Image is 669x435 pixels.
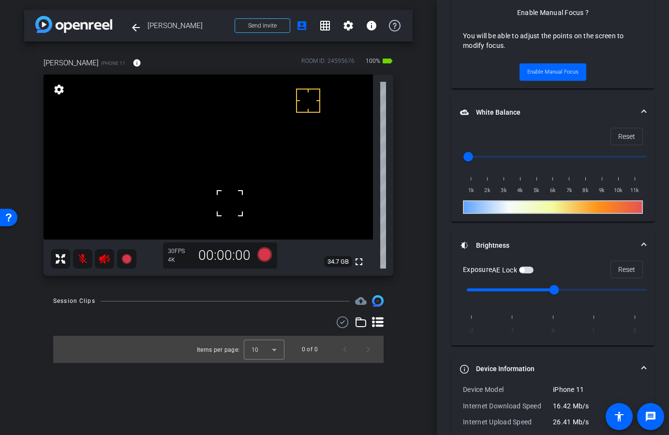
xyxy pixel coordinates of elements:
[319,20,331,31] mat-icon: grid_on
[463,401,553,411] div: Internet Download Speed
[366,20,377,31] mat-icon: info
[463,324,479,338] span: -2
[626,324,643,338] span: 2
[517,8,589,17] div: Enable Manual Focus ?
[610,261,643,278] button: Reset
[463,385,553,394] div: Device Model
[101,60,125,67] span: iPhone 11
[463,417,553,427] div: Internet Upload Speed
[645,411,656,422] mat-icon: message
[553,401,643,411] div: 16.42 Mb/s
[451,128,654,222] div: White Balance
[355,295,367,307] span: Destinations for your clips
[197,345,240,355] div: Items per page:
[479,186,496,195] span: 2k
[578,186,594,195] span: 8k
[626,186,643,195] span: 11k
[324,256,352,268] span: 34.7 GB
[301,57,355,71] div: ROOM ID: 24595676
[35,16,112,33] img: app-logo
[130,22,142,33] mat-icon: arrow_back
[44,58,99,68] span: [PERSON_NAME]
[460,107,634,118] mat-panel-title: White Balance
[382,55,393,67] mat-icon: battery_std
[553,385,643,394] div: iPhone 11
[561,186,578,195] span: 7k
[192,247,257,264] div: 00:00:00
[372,295,384,307] img: Session clips
[463,186,479,195] span: 1k
[460,364,634,374] mat-panel-title: Device Information
[355,295,367,307] mat-icon: cloud_upload
[175,248,185,255] span: FPS
[594,186,610,195] span: 9k
[148,16,229,35] span: [PERSON_NAME]
[520,63,586,81] button: Enable Manual Focus
[504,324,520,338] span: -1
[586,324,602,338] span: 1
[527,65,579,79] span: Enable Manual Focus
[613,411,625,422] mat-icon: accessibility
[463,265,534,275] div: Exposure
[460,240,634,251] mat-panel-title: Brightness
[463,31,643,50] div: You will be able to adjust the points on the screen to modify focus.
[302,345,318,354] div: 0 of 0
[496,186,512,195] span: 3k
[451,354,654,385] mat-expansion-panel-header: Device Information
[357,338,380,361] button: Next page
[52,84,66,95] mat-icon: settings
[528,186,545,195] span: 5k
[545,324,561,338] span: 0
[610,128,643,145] button: Reset
[618,260,635,279] span: Reset
[353,256,365,268] mat-icon: fullscreen
[451,261,654,345] div: Brightness
[168,256,192,264] div: 4K
[618,127,635,146] span: Reset
[235,18,290,33] button: Send invite
[553,417,643,427] div: 26.41 Mb/s
[364,53,382,69] span: 100%
[333,338,357,361] button: Previous page
[545,186,561,195] span: 6k
[610,186,626,195] span: 10k
[296,20,308,31] mat-icon: account_box
[451,97,654,128] mat-expansion-panel-header: White Balance
[133,59,141,67] mat-icon: info
[168,247,192,255] div: 30
[451,230,654,261] mat-expansion-panel-header: Brightness
[342,20,354,31] mat-icon: settings
[512,186,528,195] span: 4k
[492,265,519,275] label: AE Lock
[53,296,95,306] div: Session Clips
[248,22,277,30] span: Send invite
